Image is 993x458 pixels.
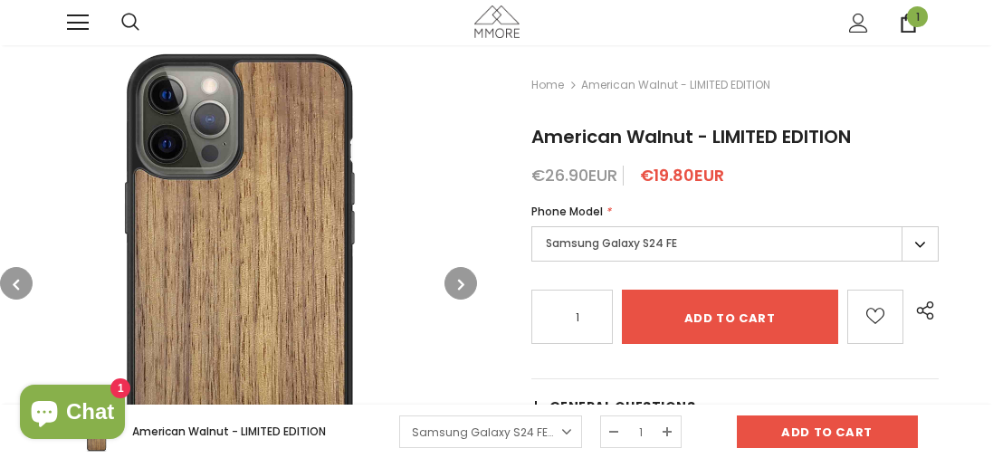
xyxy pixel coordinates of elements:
[549,397,696,415] span: General Questions
[557,425,614,440] span: €19.80EUR
[531,226,939,262] label: Samsung Galaxy S24 FE
[531,204,603,219] span: Phone Model
[531,124,851,149] span: American Walnut - LIMITED EDITION
[14,385,130,444] inbox-online-store-chat: Shopify online store chat
[907,6,928,27] span: 1
[640,164,724,186] span: €19.80EUR
[474,5,520,37] img: MMORE Cases
[531,379,939,434] a: General Questions
[531,74,564,96] a: Home
[531,164,617,186] span: €26.90EUR
[622,290,838,344] input: Add to cart
[399,415,582,448] a: Samsung Galaxy S24 FE -€19.80EUR
[899,14,918,33] a: 1
[581,74,770,96] span: American Walnut - LIMITED EDITION
[132,424,326,439] span: American Walnut - LIMITED EDITION
[737,415,918,448] input: Add to cart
